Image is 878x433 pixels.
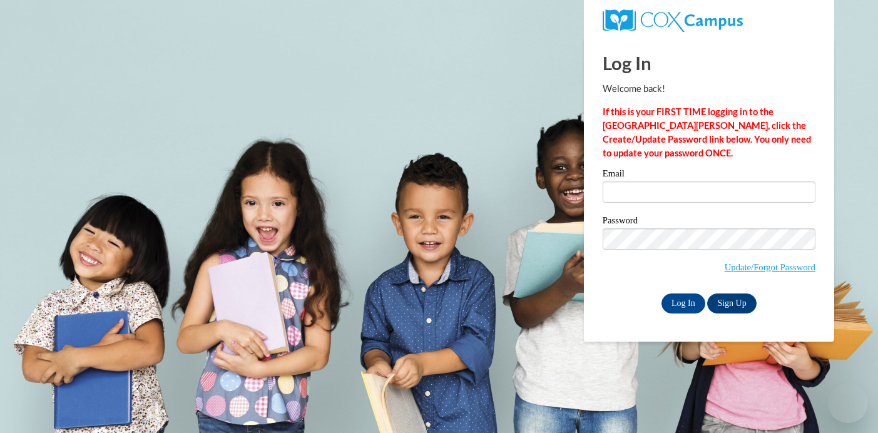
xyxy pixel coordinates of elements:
[603,106,811,158] strong: If this is your FIRST TIME logging in to the [GEOGRAPHIC_DATA][PERSON_NAME], click the Create/Upd...
[661,293,705,313] input: Log In
[707,293,756,313] a: Sign Up
[603,9,743,32] img: COX Campus
[603,9,815,32] a: COX Campus
[603,82,815,96] p: Welcome back!
[828,383,868,423] iframe: Button to launch messaging window
[603,169,815,181] label: Email
[603,50,815,76] h1: Log In
[603,216,815,228] label: Password
[725,262,815,272] a: Update/Forgot Password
